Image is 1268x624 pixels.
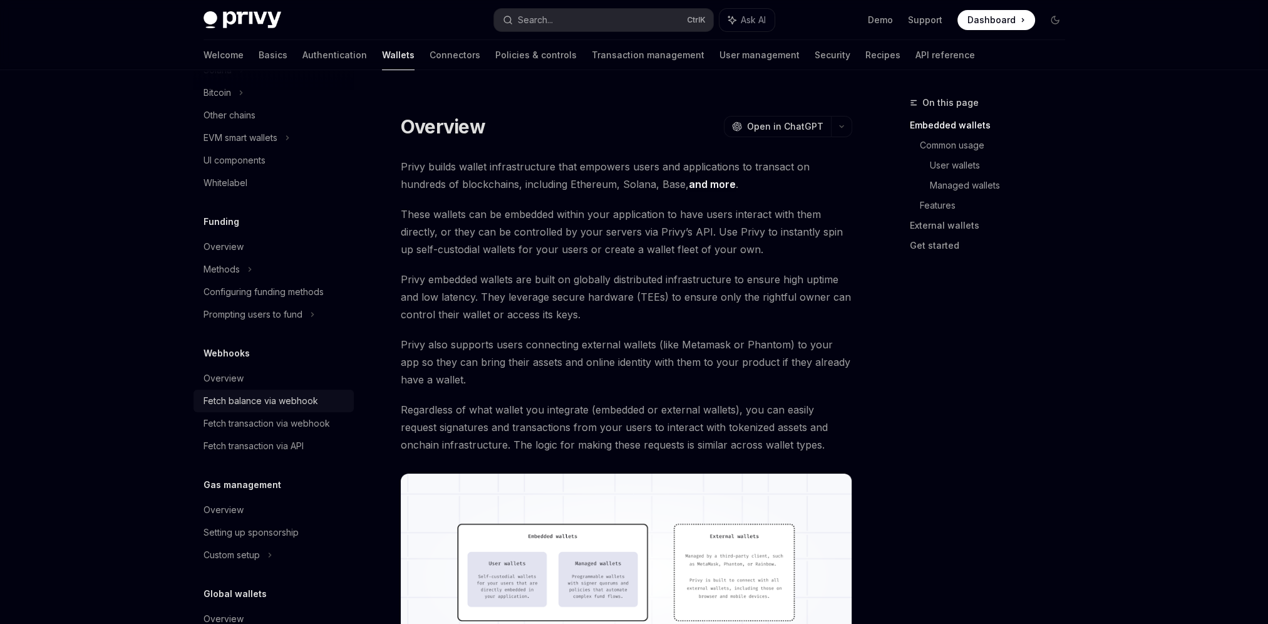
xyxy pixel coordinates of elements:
div: Search... [518,13,553,28]
a: Welcome [204,40,244,70]
div: Prompting users to fund [204,307,302,322]
a: Whitelabel [193,172,354,194]
div: Overview [204,502,244,517]
div: Fetch transaction via webhook [204,416,330,431]
a: User management [719,40,800,70]
a: API reference [915,40,975,70]
a: Features [920,195,1075,216]
a: Fetch balance via webhook [193,390,354,412]
span: Open in ChatGPT [747,120,823,133]
a: and more [689,178,736,191]
div: Other chains [204,108,255,123]
button: Search...CtrlK [494,9,713,31]
a: Policies & controls [495,40,577,70]
div: Overview [204,239,244,254]
div: Methods [204,262,240,277]
a: Fetch transaction via webhook [193,412,354,435]
a: Support [908,14,942,26]
span: On this page [922,95,979,110]
a: Dashboard [957,10,1035,30]
h1: Overview [401,115,485,138]
a: Authentication [302,40,367,70]
span: Regardless of what wallet you integrate (embedded or external wallets), you can easily request si... [401,401,852,454]
a: Configuring funding methods [193,281,354,303]
a: Transaction management [592,40,704,70]
div: Fetch balance via webhook [204,393,318,408]
div: Whitelabel [204,175,247,190]
a: Embedded wallets [910,115,1075,135]
h5: Gas management [204,477,281,492]
a: Connectors [430,40,480,70]
div: Custom setup [204,548,260,563]
a: Security [815,40,850,70]
a: Managed wallets [930,175,1075,195]
h5: Funding [204,214,239,229]
a: External wallets [910,216,1075,236]
div: UI components [204,153,265,168]
a: User wallets [930,155,1075,175]
a: Get started [910,236,1075,256]
span: Privy also supports users connecting external wallets (like Metamask or Phantom) to your app so t... [401,336,852,388]
a: Fetch transaction via API [193,435,354,457]
span: These wallets can be embedded within your application to have users interact with them directly, ... [401,205,852,258]
a: Overview [193,236,354,258]
div: Bitcoin [204,85,231,100]
a: Setting up sponsorship [193,521,354,544]
h5: Global wallets [204,586,267,601]
a: Wallets [382,40,415,70]
div: Overview [204,371,244,386]
span: Privy embedded wallets are built on globally distributed infrastructure to ensure high uptime and... [401,271,852,323]
a: Overview [193,367,354,390]
a: Demo [868,14,893,26]
a: Other chains [193,104,354,127]
a: Basics [259,40,287,70]
div: Fetch transaction via API [204,439,304,454]
a: UI components [193,149,354,172]
button: Ask AI [719,9,775,31]
div: Setting up sponsorship [204,525,299,540]
img: dark logo [204,11,281,29]
a: Common usage [920,135,1075,155]
a: Recipes [865,40,900,70]
h5: Webhooks [204,346,250,361]
span: Privy builds wallet infrastructure that empowers users and applications to transact on hundreds o... [401,158,852,193]
span: Ctrl K [687,15,706,25]
span: Ask AI [741,14,766,26]
div: EVM smart wallets [204,130,277,145]
button: Toggle dark mode [1045,10,1065,30]
div: Configuring funding methods [204,284,324,299]
button: Open in ChatGPT [724,116,831,137]
span: Dashboard [967,14,1016,26]
a: Overview [193,499,354,521]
